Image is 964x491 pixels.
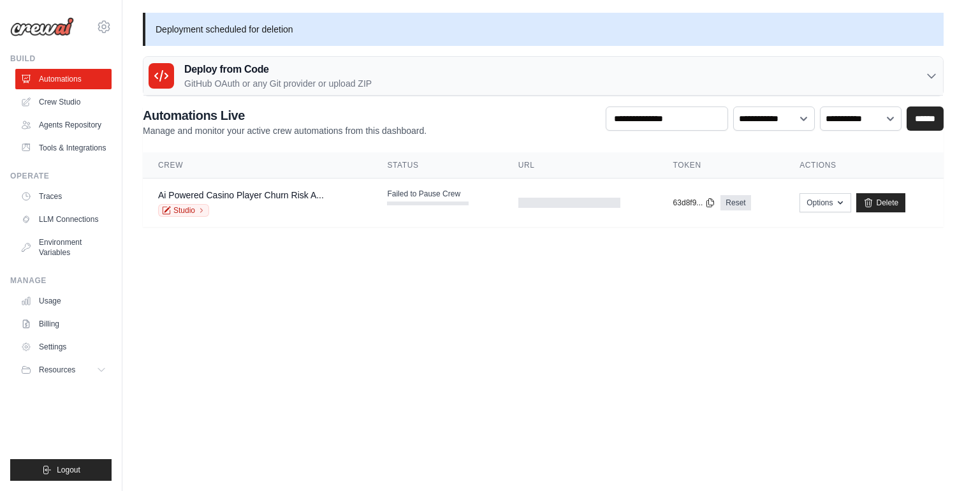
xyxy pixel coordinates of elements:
[15,115,112,135] a: Agents Repository
[39,365,75,375] span: Resources
[143,152,372,179] th: Crew
[158,190,324,200] a: Ai Powered Casino Player Churn Risk A...
[658,152,785,179] th: Token
[10,54,112,64] div: Build
[673,198,716,208] button: 63d8f9...
[57,465,80,475] span: Logout
[800,193,851,212] button: Options
[143,106,427,124] h2: Automations Live
[720,195,750,210] a: Reset
[184,62,372,77] h3: Deploy from Code
[856,193,905,212] a: Delete
[10,171,112,181] div: Operate
[15,138,112,158] a: Tools & Integrations
[15,337,112,357] a: Settings
[15,186,112,207] a: Traces
[143,124,427,137] p: Manage and monitor your active crew automations from this dashboard.
[184,77,372,90] p: GitHub OAuth or any Git provider or upload ZIP
[15,291,112,311] a: Usage
[387,189,460,199] span: Failed to Pause Crew
[10,459,112,481] button: Logout
[784,152,944,179] th: Actions
[503,152,658,179] th: URL
[10,275,112,286] div: Manage
[15,209,112,230] a: LLM Connections
[15,360,112,380] button: Resources
[15,92,112,112] a: Crew Studio
[15,232,112,263] a: Environment Variables
[15,314,112,334] a: Billing
[158,204,209,217] a: Studio
[15,69,112,89] a: Automations
[372,152,502,179] th: Status
[10,17,74,36] img: Logo
[143,13,944,46] p: Deployment scheduled for deletion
